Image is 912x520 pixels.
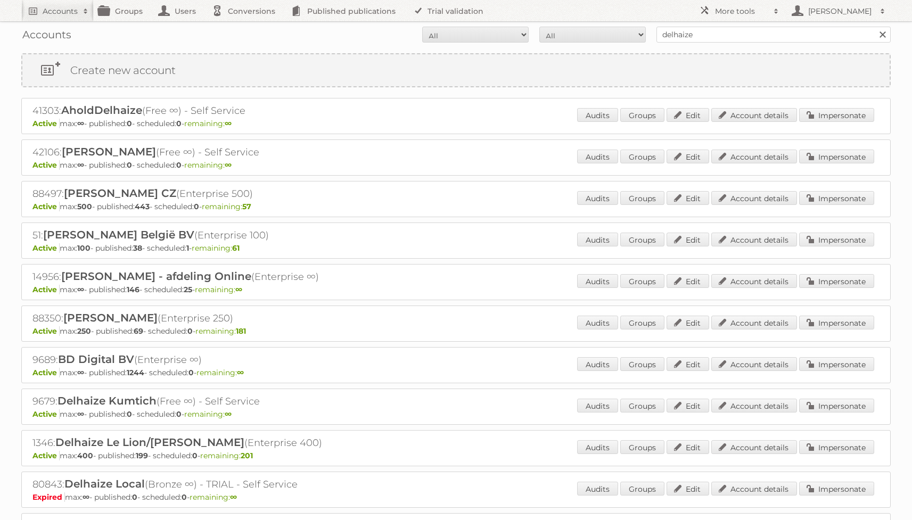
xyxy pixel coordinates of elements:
span: [PERSON_NAME] [63,311,158,324]
a: Account details [711,399,797,412]
h2: 42106: (Free ∞) - Self Service [32,145,405,159]
strong: ∞ [83,492,89,502]
strong: ∞ [225,119,232,128]
a: Edit [667,274,709,288]
strong: ∞ [230,492,237,502]
a: Audits [577,233,618,246]
a: Impersonate [799,150,874,163]
strong: 0 [187,326,193,336]
p: max: - published: - scheduled: - [32,202,880,211]
a: Audits [577,316,618,329]
a: Groups [620,191,664,205]
span: Active [32,243,60,253]
strong: ∞ [235,285,242,294]
strong: 0 [127,119,132,128]
a: Account details [711,191,797,205]
strong: 500 [77,202,92,211]
span: remaining: [200,451,253,460]
h2: 88497: (Enterprise 500) [32,187,405,201]
strong: 0 [182,492,187,502]
span: [PERSON_NAME] [62,145,156,158]
a: Groups [620,440,664,454]
span: remaining: [184,409,232,419]
strong: ∞ [77,119,84,128]
a: Account details [711,233,797,246]
a: Edit [667,233,709,246]
h2: 51: (Enterprise 100) [32,228,405,242]
strong: 0 [132,492,137,502]
strong: ∞ [225,160,232,170]
a: Impersonate [799,399,874,412]
strong: ∞ [77,160,84,170]
strong: ∞ [77,285,84,294]
a: Account details [711,150,797,163]
span: BD Digital BV [58,353,134,366]
strong: 100 [77,243,91,253]
a: Edit [667,316,709,329]
strong: 201 [241,451,253,460]
p: max: - published: - scheduled: - [32,119,880,128]
span: Active [32,160,60,170]
strong: ∞ [225,409,232,419]
h2: 80843: (Bronze ∞) - TRIAL - Self Service [32,477,405,491]
a: Audits [577,440,618,454]
a: Impersonate [799,108,874,122]
p: max: - published: - scheduled: - [32,326,880,336]
a: Groups [620,150,664,163]
strong: 0 [176,119,182,128]
h2: Accounts [43,6,78,16]
span: Active [32,409,60,419]
h2: 9689: (Enterprise ∞) [32,353,405,367]
a: Audits [577,108,618,122]
a: Account details [711,108,797,122]
a: Groups [620,108,664,122]
strong: 250 [77,326,91,336]
p: max: - published: - scheduled: - [32,368,880,377]
strong: 0 [127,160,132,170]
a: Audits [577,150,618,163]
a: Edit [667,150,709,163]
h2: 1346: (Enterprise 400) [32,436,405,450]
a: Edit [667,440,709,454]
span: remaining: [192,243,240,253]
a: Edit [667,108,709,122]
span: AholdDelhaize [61,104,142,117]
span: remaining: [184,160,232,170]
span: Expired [32,492,65,502]
span: Active [32,285,60,294]
strong: 0 [192,451,198,460]
a: Account details [711,357,797,371]
strong: 0 [176,160,182,170]
strong: 181 [236,326,246,336]
strong: 0 [176,409,182,419]
span: Delhaize Local [64,477,145,490]
a: Account details [711,316,797,329]
strong: 61 [232,243,240,253]
strong: ∞ [77,409,84,419]
span: remaining: [202,202,251,211]
strong: 69 [134,326,143,336]
p: max: - published: - scheduled: - [32,492,880,502]
span: remaining: [195,285,242,294]
span: [PERSON_NAME] CZ [64,187,176,200]
strong: 38 [133,243,142,253]
a: Edit [667,191,709,205]
p: max: - published: - scheduled: - [32,409,880,419]
p: max: - published: - scheduled: - [32,451,880,460]
strong: 25 [184,285,192,294]
a: Impersonate [799,440,874,454]
strong: 400 [77,451,93,460]
a: Groups [620,357,664,371]
a: Audits [577,357,618,371]
h2: 88350: (Enterprise 250) [32,311,405,325]
a: Impersonate [799,482,874,496]
h2: More tools [715,6,768,16]
span: Active [32,326,60,336]
a: Account details [711,440,797,454]
a: Groups [620,274,664,288]
strong: ∞ [77,368,84,377]
a: Impersonate [799,316,874,329]
strong: 443 [135,202,150,211]
span: Active [32,202,60,211]
span: [PERSON_NAME] - afdeling Online [61,270,251,283]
